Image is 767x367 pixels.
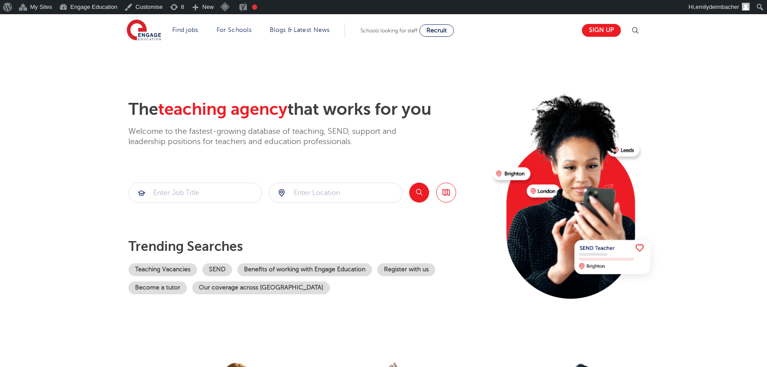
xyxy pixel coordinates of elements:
a: Become a tutor [128,281,187,294]
div: Submit [128,183,262,203]
input: Submit [129,183,262,203]
a: Sign up [582,24,621,37]
h2: The that works for you [128,99,486,120]
a: Blogs & Latest News [270,27,330,33]
a: Recruit [419,24,454,37]
div: Submit [269,183,403,203]
img: Engage Education [127,20,161,42]
span: teaching agency [158,100,287,119]
p: Trending searches [128,238,486,254]
a: Benefits of working with Engage Education [237,263,372,276]
a: For Schools [217,27,252,33]
p: Welcome to the fastest-growing database of teaching, SEND, support and leadership positions for t... [128,126,421,147]
a: Register with us [377,263,435,276]
input: Submit [269,183,402,203]
span: Recruit [426,27,447,34]
a: Our coverage across [GEOGRAPHIC_DATA] [192,281,330,294]
span: emilydeimbacher [696,4,739,10]
button: Search [409,183,429,203]
a: Teaching Vacancies [128,263,197,276]
a: SEND [202,263,232,276]
div: Needs improvement [252,4,257,10]
span: Schools looking for staff [360,27,418,34]
a: Find jobs [172,27,198,33]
